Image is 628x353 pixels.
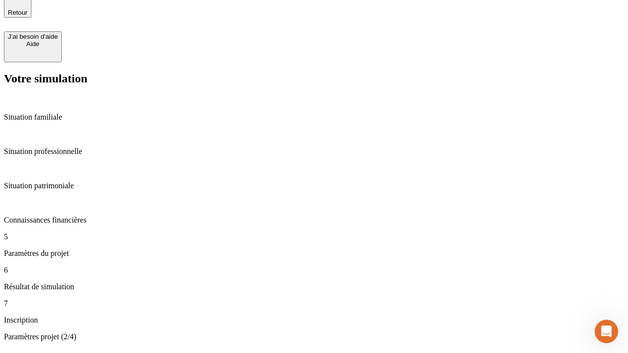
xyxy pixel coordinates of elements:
[4,31,62,62] button: J’ai besoin d'aideAide
[4,282,624,291] p: Résultat de simulation
[4,232,624,241] p: 5
[595,320,618,343] iframe: Intercom live chat
[4,113,624,122] p: Situation familiale
[4,332,624,341] p: Paramètres projet (2/4)
[4,181,624,190] p: Situation patrimoniale
[4,216,624,225] p: Connaissances financières
[4,147,624,156] p: Situation professionnelle
[4,266,624,275] p: 6
[4,72,624,85] h2: Votre simulation
[4,316,624,325] p: Inscription
[8,9,27,16] span: Retour
[8,40,58,48] div: Aide
[4,249,624,258] p: Paramètres du projet
[8,33,58,40] div: J’ai besoin d'aide
[4,299,624,308] p: 7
